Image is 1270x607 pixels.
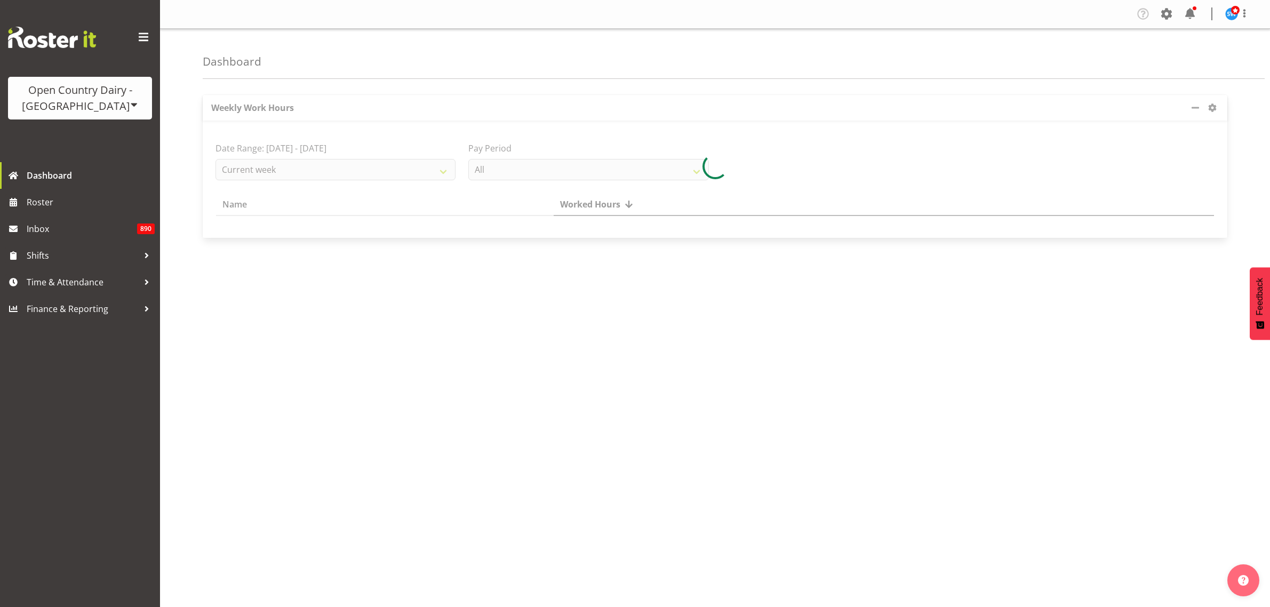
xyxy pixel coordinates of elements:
[27,167,155,183] span: Dashboard
[1225,7,1238,20] img: steve-webb8258.jpg
[137,223,155,234] span: 890
[27,274,139,290] span: Time & Attendance
[1250,267,1270,340] button: Feedback - Show survey
[27,247,139,263] span: Shifts
[8,27,96,48] img: Rosterit website logo
[1255,278,1265,315] span: Feedback
[19,82,141,114] div: Open Country Dairy - [GEOGRAPHIC_DATA]
[27,221,137,237] span: Inbox
[27,301,139,317] span: Finance & Reporting
[203,55,261,68] h4: Dashboard
[27,194,155,210] span: Roster
[1238,575,1249,586] img: help-xxl-2.png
